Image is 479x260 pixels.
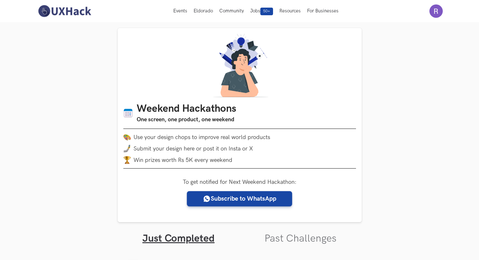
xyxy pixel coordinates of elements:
[123,156,356,164] li: Win prizes worth Rs 5K every weekend
[137,103,236,115] h1: Weekend Hackathons
[187,191,292,206] a: Subscribe to WhatsApp
[183,179,297,185] label: To get notified for Next Weekend Hackathon:
[118,222,362,245] ul: Tabs Interface
[209,34,270,97] img: A designer thinking
[123,145,131,152] img: mobile-in-hand.png
[137,115,236,124] h3: One screen, one product, one weekend
[123,108,133,118] img: Calendar icon
[133,145,253,152] span: Submit your design here or post it on Insta or X
[36,4,93,18] img: UXHack-logo.png
[123,133,356,141] li: Use your design chops to improve real world products
[260,8,273,15] span: 50+
[123,133,131,141] img: palette.png
[142,232,215,245] a: Just Completed
[429,4,443,18] img: Your profile pic
[123,156,131,164] img: trophy.png
[264,232,337,245] a: Past Challenges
